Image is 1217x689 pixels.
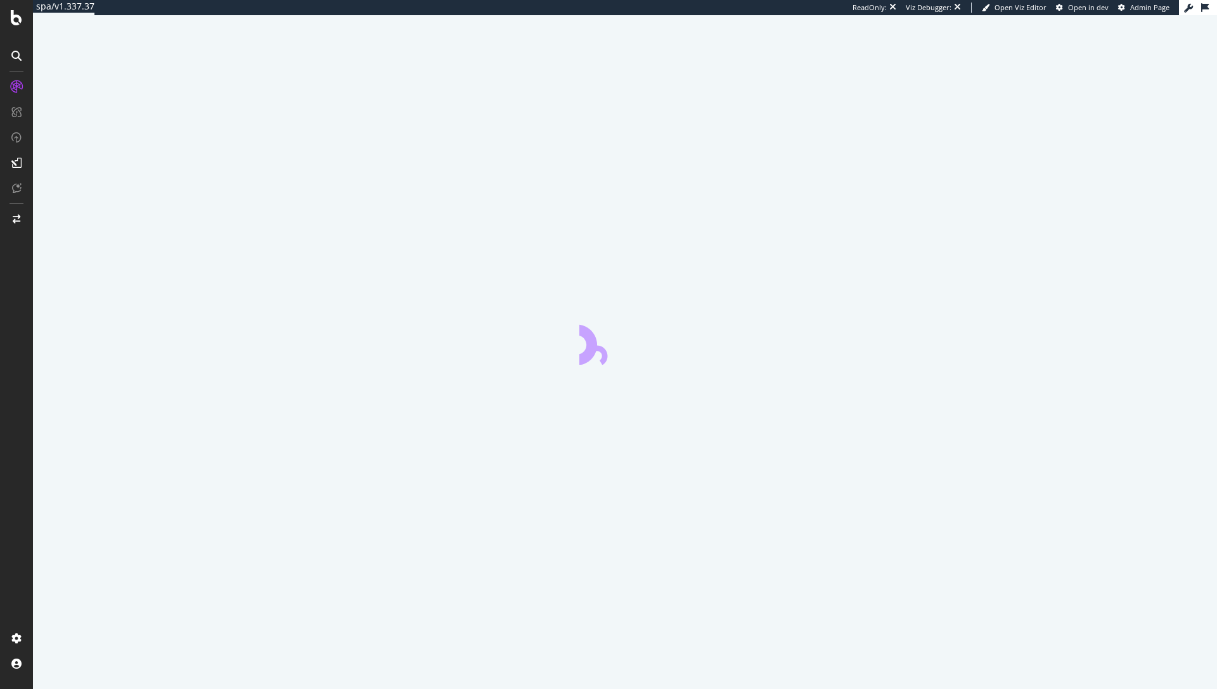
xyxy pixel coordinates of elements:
[995,3,1046,12] span: Open Viz Editor
[853,3,887,13] div: ReadOnly:
[982,3,1046,13] a: Open Viz Editor
[1130,3,1169,12] span: Admin Page
[906,3,951,13] div: Viz Debugger:
[1068,3,1109,12] span: Open in dev
[1118,3,1169,13] a: Admin Page
[579,319,671,365] div: animation
[1056,3,1109,13] a: Open in dev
